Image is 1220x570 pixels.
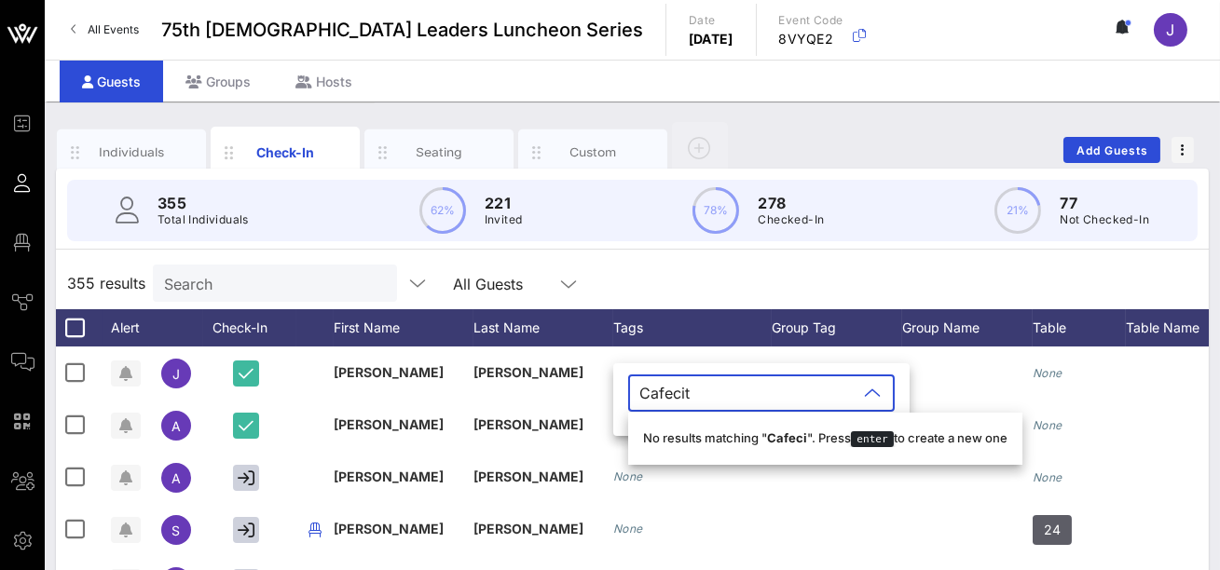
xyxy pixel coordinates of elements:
[758,192,824,214] p: 278
[473,309,613,346] div: Last Name
[1033,470,1062,484] i: None
[772,309,902,346] div: Group Tag
[1060,192,1149,214] p: 77
[1044,515,1061,545] span: 24
[1154,13,1187,47] div: J
[158,192,249,214] p: 355
[779,11,843,30] p: Event Code
[1076,143,1149,157] span: Add Guests
[1063,137,1160,163] button: Add Guests
[453,276,523,292] div: All Guests
[67,272,145,294] span: 355 results
[1033,366,1062,380] i: None
[273,61,375,102] div: Hosts
[473,468,583,484] span: [PERSON_NAME]
[473,416,583,432] span: [PERSON_NAME]
[171,418,181,434] span: A
[643,430,1008,447] div: No results matching " ". Press to create a new one
[689,30,733,48] p: [DATE]
[779,30,843,48] p: 8VYQE2
[398,143,481,161] div: Seating
[103,309,149,346] div: Alert
[172,522,181,538] span: S
[758,210,824,229] p: Checked-In
[473,364,583,380] span: [PERSON_NAME]
[203,309,296,346] div: Check-In
[1167,20,1175,39] span: J
[88,22,139,36] span: All Events
[163,61,273,102] div: Groups
[613,469,643,483] i: None
[334,468,444,484] span: [PERSON_NAME]
[334,309,473,346] div: First Name
[171,470,181,486] span: A
[161,16,643,44] span: 75th [DEMOGRAPHIC_DATA] Leaders Luncheon Series
[442,265,591,302] div: All Guests
[1033,309,1126,346] div: Table
[613,522,643,536] i: None
[851,431,894,447] kbd: enter
[60,15,150,45] a: All Events
[158,210,249,229] p: Total Individuals
[473,521,583,536] span: [PERSON_NAME]
[689,11,733,30] p: Date
[552,143,635,161] div: Custom
[334,521,444,536] span: [PERSON_NAME]
[613,309,772,346] div: Tags
[334,364,444,380] span: [PERSON_NAME]
[902,309,1033,346] div: Group Name
[334,416,444,432] span: [PERSON_NAME]
[244,142,327,162] div: Check-In
[90,143,173,161] div: Individuals
[172,366,180,382] span: J
[767,430,807,445] strong: Cafeci
[1033,418,1062,432] i: None
[485,192,523,214] p: 221
[60,61,163,102] div: Guests
[485,210,523,229] p: Invited
[1060,210,1149,229] p: Not Checked-In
